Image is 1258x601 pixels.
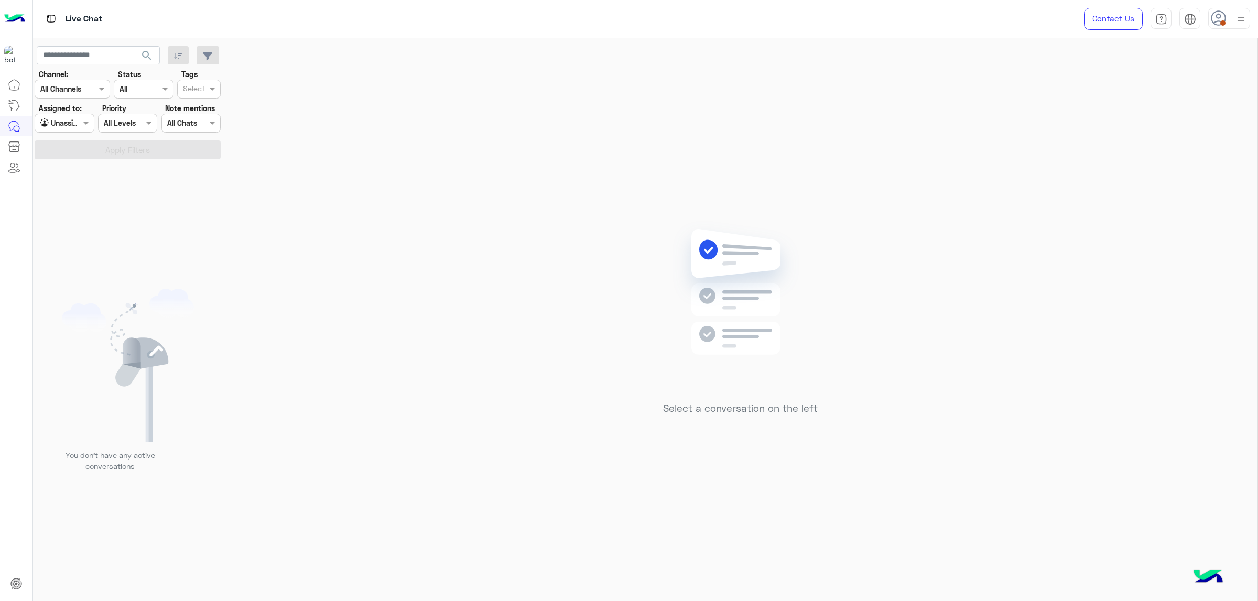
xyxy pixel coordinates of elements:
p: Live Chat [66,12,102,26]
img: tab [45,12,58,25]
label: Tags [181,69,198,80]
img: no messages [665,221,816,395]
img: Logo [4,8,25,30]
span: search [140,49,153,62]
a: Contact Us [1084,8,1143,30]
label: Assigned to: [39,103,82,114]
a: tab [1151,8,1172,30]
h5: Select a conversation on the left [663,402,818,414]
p: You don’t have any active conversations [57,450,163,472]
img: 1403182699927242 [4,46,23,64]
label: Priority [102,103,126,114]
img: tab [1155,13,1167,25]
button: Apply Filters [35,140,221,159]
div: Select [181,83,205,96]
img: hulul-logo.png [1190,559,1227,596]
button: search [134,46,160,69]
label: Note mentions [165,103,215,114]
img: tab [1184,13,1196,25]
img: profile [1234,13,1248,26]
label: Status [118,69,141,80]
label: Channel: [39,69,68,80]
img: empty users [62,289,194,442]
